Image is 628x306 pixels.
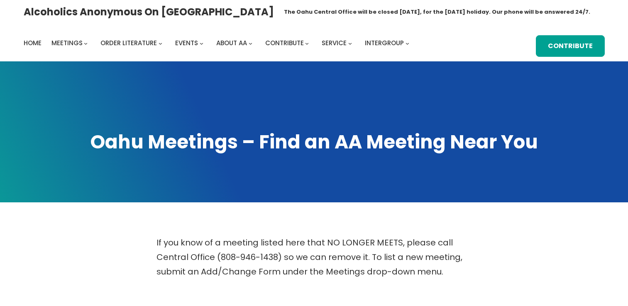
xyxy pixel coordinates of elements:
a: Events [175,37,198,49]
span: Intergroup [365,39,404,47]
p: If you know of a meeting listed here that NO LONGER MEETS, please call Central Office (808-946-14... [156,236,472,279]
nav: Intergroup [24,37,412,49]
h1: Oahu Meetings – Find an AA Meeting Near You [24,129,605,155]
button: About AA submenu [249,41,252,45]
button: Events submenu [200,41,203,45]
a: Intergroup [365,37,404,49]
button: Order Literature submenu [159,41,162,45]
a: About AA [216,37,247,49]
span: Home [24,39,42,47]
span: Service [322,39,347,47]
a: Contribute [265,37,304,49]
span: Meetings [51,39,83,47]
a: Home [24,37,42,49]
a: Service [322,37,347,49]
button: Intergroup submenu [406,41,409,45]
a: Contribute [536,35,605,57]
h1: The Oahu Central Office will be closed [DATE], for the [DATE] holiday. Our phone will be answered... [284,8,590,16]
span: Events [175,39,198,47]
button: Meetings submenu [84,41,88,45]
span: Contribute [265,39,304,47]
button: Service submenu [348,41,352,45]
a: Meetings [51,37,83,49]
button: Contribute submenu [305,41,309,45]
span: About AA [216,39,247,47]
span: Order Literature [100,39,157,47]
a: Alcoholics Anonymous on [GEOGRAPHIC_DATA] [24,3,274,21]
